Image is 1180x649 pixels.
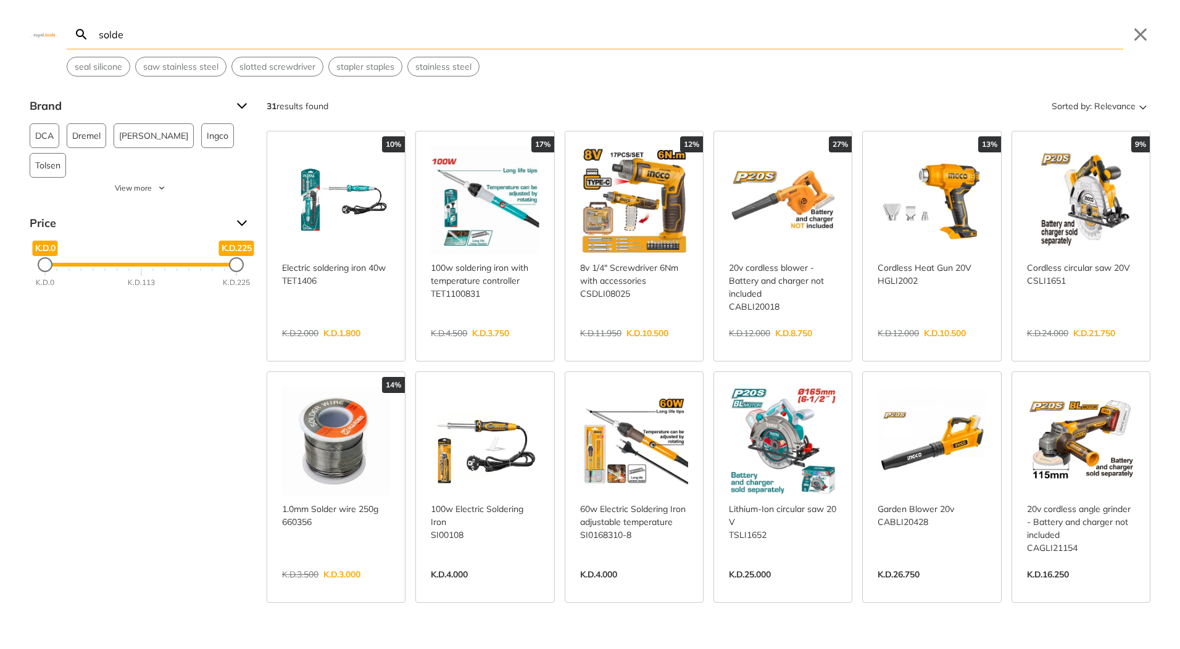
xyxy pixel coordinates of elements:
[36,277,54,288] div: K.D.0
[115,183,152,194] span: View more
[415,60,472,73] span: stainless steel
[30,96,227,116] span: Brand
[38,257,52,272] div: Minimum Price
[119,124,188,147] span: [PERSON_NAME]
[232,57,323,76] button: Select suggestion: slotted screwdriver
[239,60,315,73] span: slotted screwdriver
[1094,96,1136,116] span: Relevance
[201,123,234,148] button: Ingco
[408,57,479,76] button: Select suggestion: stainless steel
[35,154,60,177] span: Tolsen
[207,124,228,147] span: Ingco
[829,136,852,152] div: 27%
[328,57,402,76] div: Suggestion: stapler staples
[978,136,1001,152] div: 13%
[1136,99,1150,114] svg: Sort
[1049,96,1150,116] button: Sorted by:Relevance Sort
[67,57,130,76] div: Suggestion: seal silicone
[267,96,328,116] div: results found
[30,153,66,178] button: Tolsen
[67,123,106,148] button: Dremel
[231,57,323,76] div: Suggestion: slotted screwdriver
[680,136,703,152] div: 12%
[1131,25,1150,44] button: Close
[72,124,101,147] span: Dremel
[336,60,394,73] span: stapler staples
[67,57,130,76] button: Select suggestion: seal silicone
[96,20,1123,49] input: Search…
[30,123,59,148] button: DCA
[382,377,405,393] div: 14%
[35,124,54,147] span: DCA
[30,31,59,37] img: Close
[75,60,122,73] span: seal silicone
[30,183,252,194] button: View more
[136,57,226,76] button: Select suggestion: saw stainless steel
[531,136,554,152] div: 17%
[30,213,227,233] span: Price
[114,123,194,148] button: [PERSON_NAME]
[329,57,402,76] button: Select suggestion: stapler staples
[267,101,276,112] strong: 31
[143,60,218,73] span: saw stainless steel
[223,277,250,288] div: K.D.225
[1131,136,1150,152] div: 9%
[229,257,244,272] div: Maximum Price
[382,136,405,152] div: 10%
[135,57,226,76] div: Suggestion: saw stainless steel
[407,57,480,76] div: Suggestion: stainless steel
[74,27,89,42] svg: Search
[128,277,155,288] div: K.D.113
